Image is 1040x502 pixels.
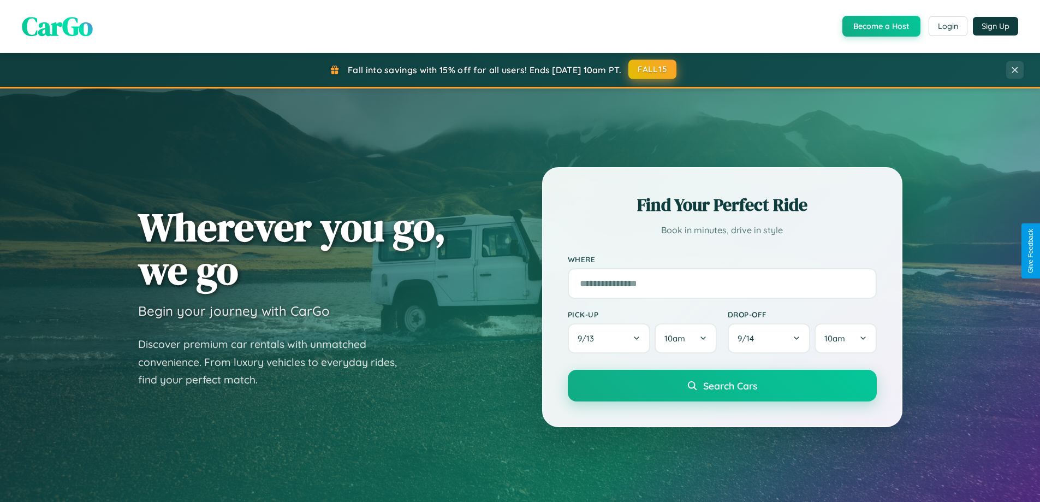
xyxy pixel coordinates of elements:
span: 9 / 13 [578,333,599,344]
h2: Find Your Perfect Ride [568,193,877,217]
button: FALL15 [628,60,676,79]
span: Search Cars [703,380,757,392]
span: CarGo [22,8,93,44]
div: Give Feedback [1027,229,1035,273]
h3: Begin your journey with CarGo [138,303,330,319]
label: Where [568,255,877,264]
button: 9/14 [728,323,811,353]
button: Search Cars [568,370,877,401]
label: Pick-up [568,310,717,319]
p: Discover premium car rentals with unmatched convenience. From luxury vehicles to everyday rides, ... [138,335,411,389]
label: Drop-off [728,310,877,319]
span: 10am [824,333,845,344]
button: 9/13 [568,323,651,353]
h1: Wherever you go, we go [138,205,446,292]
button: 10am [815,323,876,353]
button: 10am [655,323,716,353]
button: Login [929,16,967,36]
button: Sign Up [973,17,1018,36]
span: 9 / 14 [738,333,759,344]
p: Book in minutes, drive in style [568,222,877,238]
span: Fall into savings with 15% off for all users! Ends [DATE] 10am PT. [348,64,621,75]
span: 10am [664,333,685,344]
button: Become a Host [842,16,920,37]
